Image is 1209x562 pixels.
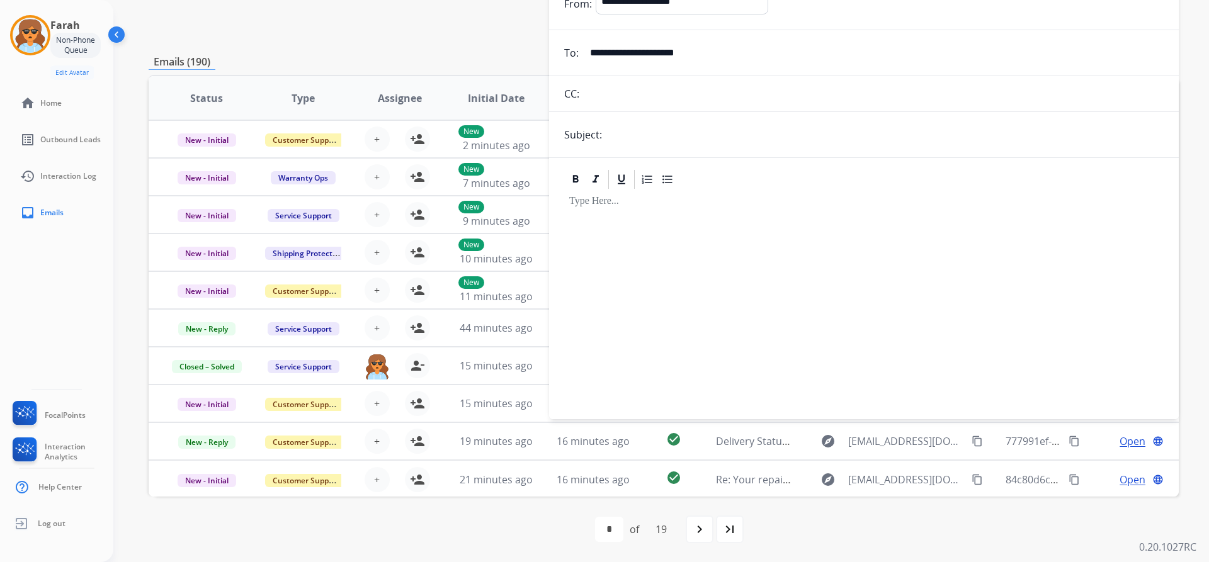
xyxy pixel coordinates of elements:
img: agent-avatar [365,353,390,379]
span: New - Initial [178,209,236,222]
mat-icon: explore [820,472,836,487]
span: [EMAIL_ADDRESS][DOMAIN_NAME] [848,472,965,487]
img: avatar [13,18,48,53]
span: Help Center [38,482,82,492]
span: Closed – Solved [172,360,242,373]
mat-icon: content_copy [1069,474,1080,485]
span: Type [292,91,315,106]
span: Status [190,91,223,106]
h3: Farah [50,18,80,33]
mat-icon: person_add [410,283,425,298]
span: Open [1120,434,1145,449]
span: 9 minutes ago [463,214,530,228]
mat-icon: person_add [410,320,425,335]
mat-icon: inbox [20,205,35,220]
span: + [374,434,380,449]
mat-icon: explore [820,434,836,449]
p: New [458,276,484,289]
span: [EMAIL_ADDRESS][DOMAIN_NAME] [848,434,965,449]
span: Interaction Analytics [45,442,113,462]
span: 2 minutes ago [463,138,530,152]
span: Shipping Protection [265,247,351,260]
span: Re: Your repaired product is ready for pickup [716,473,930,486]
div: Ordered List [638,170,657,189]
span: + [374,245,380,260]
button: + [365,240,390,265]
span: + [374,472,380,487]
mat-icon: last_page [722,522,737,537]
span: Customer Support [265,474,347,487]
span: New - Initial [178,247,236,260]
span: 21 minutes ago [460,473,533,486]
mat-icon: check_circle [666,470,681,485]
span: Delivery Status Notification (Failure) [716,434,886,448]
div: Non-Phone Queue [50,33,101,58]
mat-icon: check_circle [666,432,681,447]
p: Emails (190) [149,54,215,70]
mat-icon: person_add [410,472,425,487]
span: 15 minutes ago [460,396,533,410]
mat-icon: content_copy [972,436,983,447]
span: Interaction Log [40,171,96,181]
mat-icon: person_add [410,434,425,449]
mat-icon: person_remove [410,358,425,373]
p: To: [564,45,579,60]
div: 19 [645,517,677,542]
span: Service Support [268,360,339,373]
mat-icon: home [20,96,35,111]
button: + [365,278,390,303]
span: FocalPoints [45,410,86,420]
a: Interaction Analytics [10,437,113,466]
mat-icon: person_add [410,396,425,411]
mat-icon: language [1152,474,1164,485]
span: + [374,207,380,222]
span: New - Initial [178,284,236,298]
span: Initial Date [468,91,525,106]
span: Log out [38,519,65,529]
span: Outbound Leads [40,135,101,145]
button: + [365,429,390,454]
span: 11 minutes ago [460,289,533,303]
span: Emails [40,208,64,218]
span: 10 minutes ago [460,252,533,266]
button: + [365,391,390,416]
mat-icon: content_copy [972,474,983,485]
span: + [374,283,380,298]
p: CC: [564,86,579,101]
span: New - Initial [178,171,236,184]
p: New [458,125,484,138]
mat-icon: person_add [410,169,425,184]
mat-icon: history [20,169,35,184]
span: 16 minutes ago [557,434,630,448]
button: + [365,202,390,227]
span: Customer Support [265,133,347,147]
button: + [365,164,390,189]
span: Open [1120,472,1145,487]
span: Home [40,98,62,108]
mat-icon: person_add [410,207,425,222]
span: + [374,132,380,147]
button: + [365,467,390,492]
span: Customer Support [265,284,347,298]
span: 7 minutes ago [463,176,530,190]
p: New [458,163,484,176]
p: New [458,201,484,213]
button: Edit Avatar [50,65,94,80]
p: Subject: [564,127,602,142]
span: 19 minutes ago [460,434,533,448]
span: 777991ef-3e38-41a2-baa9-d14c16c0c287 [1006,434,1196,448]
button: + [365,126,390,152]
div: Bold [566,170,585,189]
span: New - Reply [178,436,236,449]
span: Service Support [268,209,339,222]
mat-icon: list_alt [20,132,35,147]
mat-icon: language [1152,436,1164,447]
span: + [374,169,380,184]
span: 16 minutes ago [557,473,630,486]
span: Customer Support [265,436,347,449]
span: 44 minutes ago [460,321,533,335]
mat-icon: person_add [410,245,425,260]
span: New - Reply [178,322,236,335]
div: Italic [586,170,605,189]
span: + [374,396,380,411]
